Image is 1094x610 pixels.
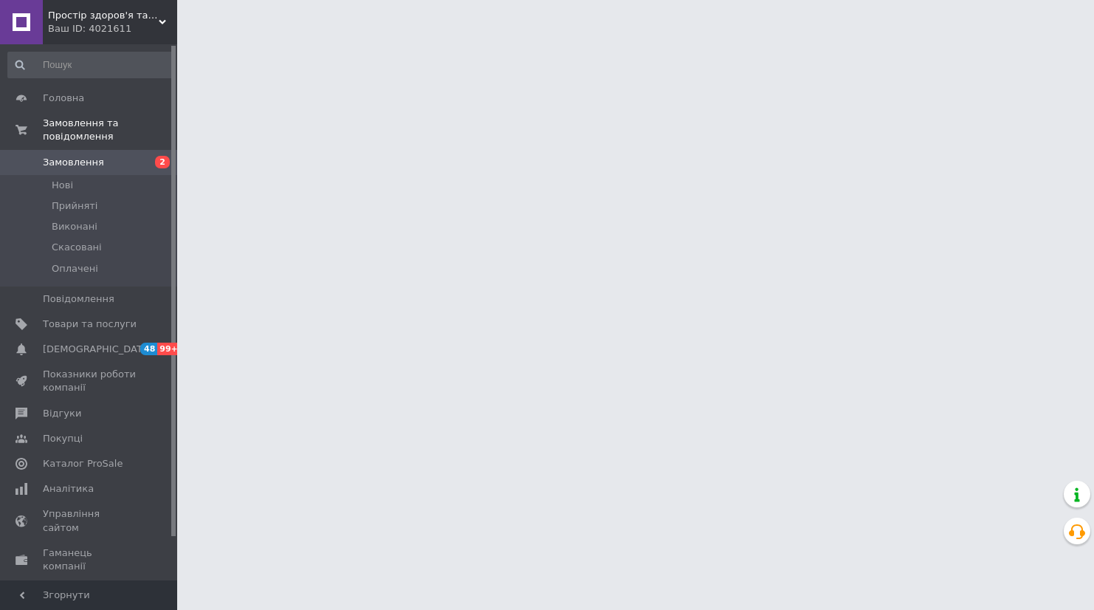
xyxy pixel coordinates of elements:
input: Пошук [7,52,174,78]
span: [DEMOGRAPHIC_DATA] [43,343,152,356]
span: Головна [43,92,84,105]
span: Товари та послуги [43,318,137,331]
span: Нові [52,179,73,192]
span: Замовлення та повідомлення [43,117,177,143]
span: Скасовані [52,241,102,254]
span: Повідомлення [43,292,114,306]
span: 2 [155,156,170,168]
span: 99+ [157,343,182,355]
span: Управління сайтом [43,507,137,534]
span: Виконані [52,220,97,233]
span: Каталог ProSale [43,457,123,470]
span: Гаманець компанії [43,546,137,573]
span: 48 [140,343,157,355]
span: Аналітика [43,482,94,496]
span: Замовлення [43,156,104,169]
span: Покупці [43,432,83,445]
span: Відгуки [43,407,81,420]
span: Показники роботи компанії [43,368,137,394]
span: Прийняті [52,199,97,213]
span: Оплачені [52,262,98,275]
span: Простір здоров'я та краси [48,9,159,22]
div: Ваш ID: 4021611 [48,22,177,35]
